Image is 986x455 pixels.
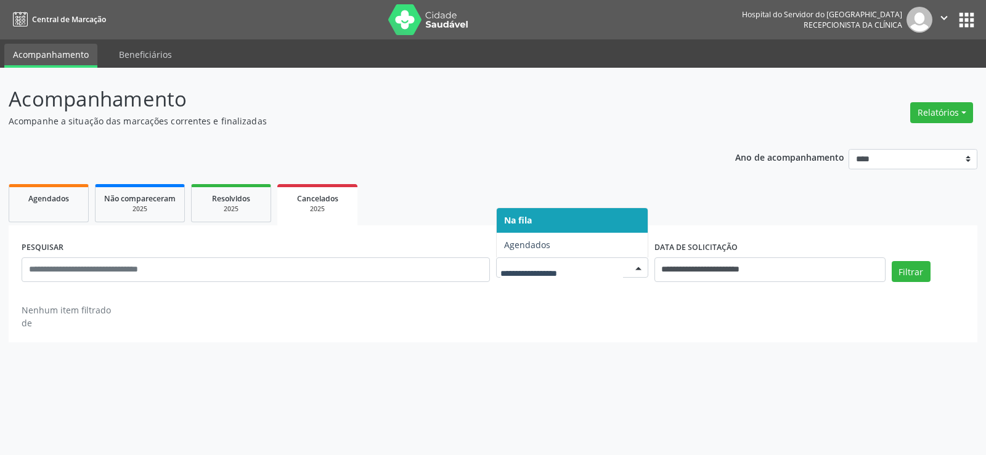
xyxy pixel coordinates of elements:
span: Cancelados [297,193,338,204]
span: Agendados [504,239,550,251]
div: Hospital do Servidor do [GEOGRAPHIC_DATA] [742,9,902,20]
span: Resolvidos [212,193,250,204]
label: DATA DE SOLICITAÇÃO [654,238,738,257]
button: apps [956,9,977,31]
span: Agendados [28,193,69,204]
p: Acompanhamento [9,84,687,115]
p: Acompanhe a situação das marcações correntes e finalizadas [9,115,687,127]
div: 2025 [200,204,262,214]
button:  [932,7,956,33]
span: Na fila [504,214,532,226]
div: 2025 [286,204,349,214]
a: Central de Marcação [9,9,106,30]
i:  [937,11,951,25]
div: de [22,316,111,329]
span: Não compareceram [104,193,176,204]
a: Acompanhamento [4,44,97,68]
img: img [907,7,932,33]
span: Central de Marcação [32,14,106,25]
div: 2025 [104,204,176,214]
span: Recepcionista da clínica [804,20,902,30]
p: Ano de acompanhamento [735,149,844,164]
a: Beneficiários [110,44,181,65]
label: PESQUISAR [22,238,63,257]
div: Nenhum item filtrado [22,304,111,316]
button: Filtrar [892,261,931,282]
button: Relatórios [910,102,973,123]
